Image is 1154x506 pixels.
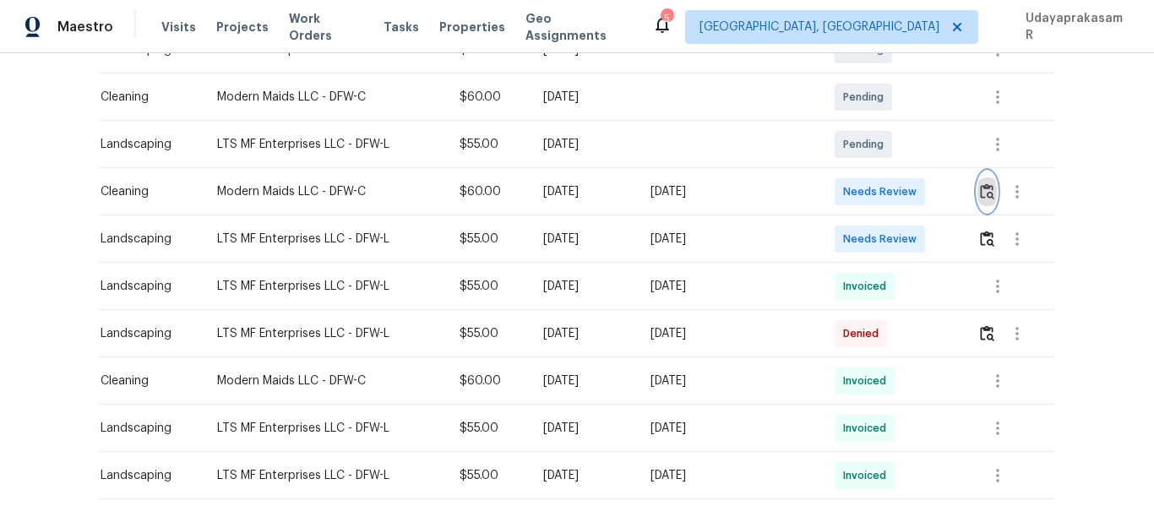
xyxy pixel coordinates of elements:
div: LTS MF Enterprises LLC - DFW-L [217,420,433,437]
div: $55.00 [460,467,516,484]
div: [DATE] [650,325,808,342]
div: [DATE] [650,231,808,248]
div: $60.00 [460,183,516,200]
div: $60.00 [460,373,516,389]
img: Review Icon [980,183,994,199]
div: [DATE] [543,183,623,200]
div: LTS MF Enterprises LLC - DFW-L [217,278,433,295]
span: Pending [843,136,890,153]
div: [DATE] [543,325,623,342]
div: Landscaping [101,325,190,342]
div: LTS MF Enterprises LLC - DFW-L [217,136,433,153]
span: Visits [161,19,196,35]
div: [DATE] [543,136,623,153]
div: [DATE] [543,89,623,106]
span: Denied [843,325,885,342]
div: LTS MF Enterprises LLC - DFW-L [217,325,433,342]
img: Review Icon [980,325,994,341]
button: Review Icon [977,219,997,259]
div: $60.00 [460,89,516,106]
span: Pending [843,89,890,106]
div: [DATE] [650,183,808,200]
div: $55.00 [460,136,516,153]
div: [DATE] [650,420,808,437]
div: Cleaning [101,373,190,389]
div: [DATE] [543,231,623,248]
button: Review Icon [977,171,997,212]
div: Landscaping [101,231,190,248]
div: $55.00 [460,420,516,437]
div: $55.00 [460,231,516,248]
div: Landscaping [101,278,190,295]
div: [DATE] [650,278,808,295]
div: Landscaping [101,136,190,153]
span: Invoiced [843,467,893,484]
span: [GEOGRAPHIC_DATA], [GEOGRAPHIC_DATA] [699,19,939,35]
img: Review Icon [980,231,994,247]
span: Needs Review [843,183,923,200]
span: Tasks [384,21,419,33]
div: Cleaning [101,89,190,106]
div: Cleaning [101,183,190,200]
div: Modern Maids LLC - DFW-C [217,373,433,389]
div: [DATE] [543,420,623,437]
div: LTS MF Enterprises LLC - DFW-L [217,467,433,484]
span: Work Orders [289,10,363,44]
div: Modern Maids LLC - DFW-C [217,89,433,106]
div: Modern Maids LLC - DFW-C [217,183,433,200]
div: [DATE] [543,467,623,484]
span: Udayaprakasam R [1019,10,1129,44]
div: 5 [661,10,672,27]
span: Needs Review [843,231,923,248]
div: $55.00 [460,278,516,295]
span: Projects [216,19,269,35]
div: Landscaping [101,467,190,484]
span: Geo Assignments [525,10,632,44]
button: Review Icon [977,313,997,354]
div: LTS MF Enterprises LLC - DFW-L [217,231,433,248]
div: [DATE] [650,467,808,484]
div: Landscaping [101,420,190,437]
span: Invoiced [843,420,893,437]
span: Invoiced [843,373,893,389]
div: [DATE] [543,373,623,389]
div: $55.00 [460,325,516,342]
div: [DATE] [543,278,623,295]
span: Invoiced [843,278,893,295]
span: Properties [439,19,505,35]
div: [DATE] [650,373,808,389]
span: Maestro [57,19,113,35]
